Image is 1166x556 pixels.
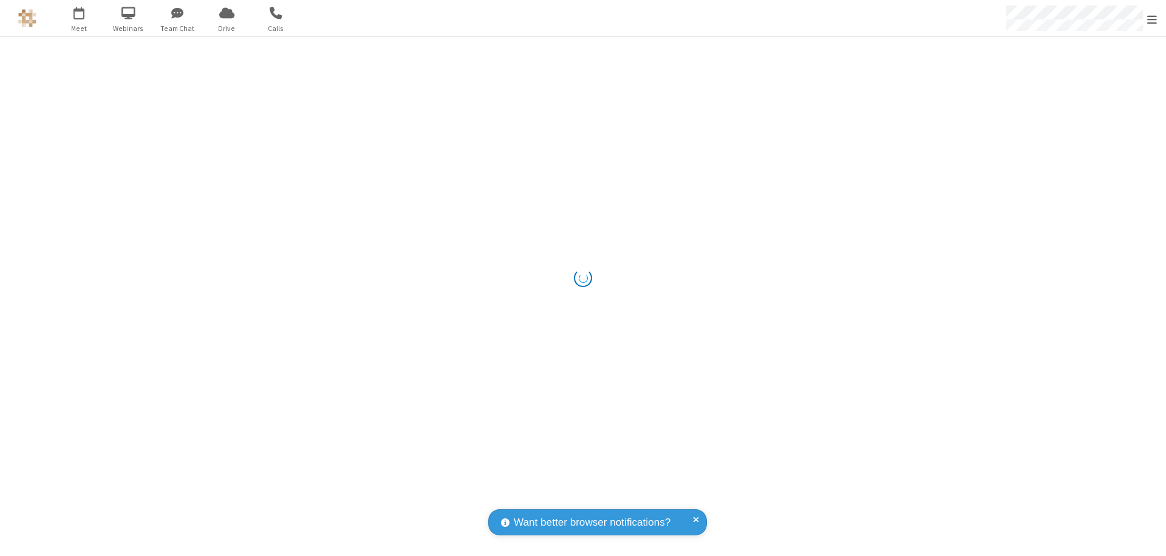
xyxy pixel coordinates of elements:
[253,23,299,34] span: Calls
[18,9,36,27] img: QA Selenium DO NOT DELETE OR CHANGE
[106,23,151,34] span: Webinars
[155,23,200,34] span: Team Chat
[514,515,670,531] span: Want better browser notifications?
[56,23,102,34] span: Meet
[204,23,250,34] span: Drive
